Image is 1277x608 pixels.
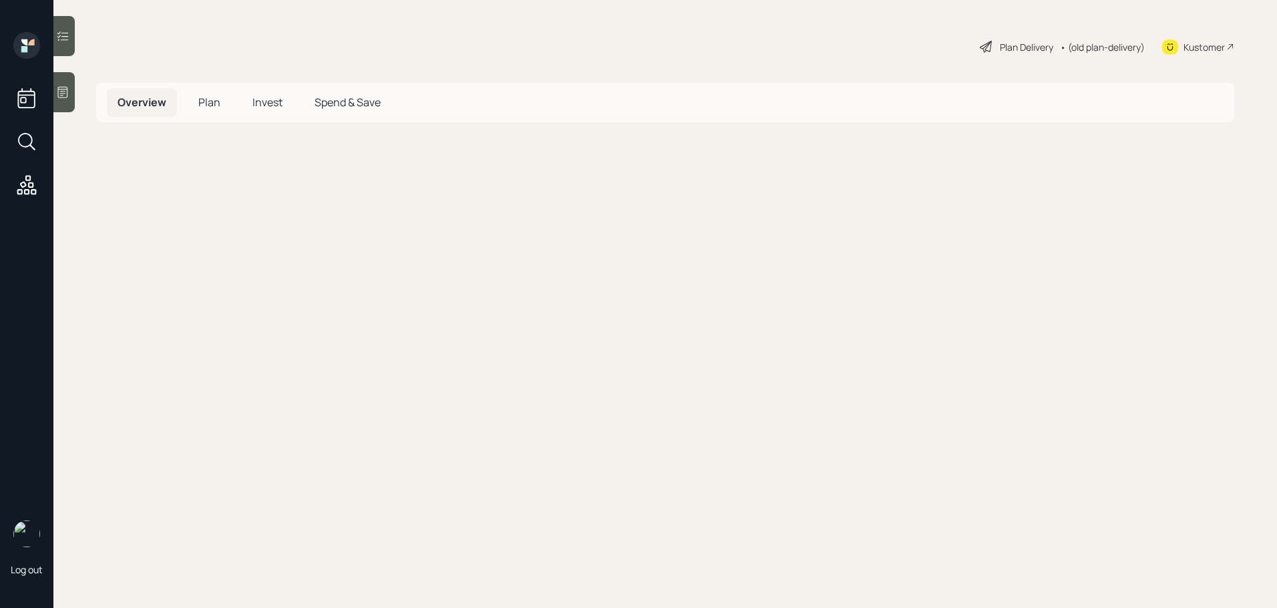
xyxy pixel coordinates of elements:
span: Spend & Save [315,95,381,110]
span: Plan [198,95,220,110]
span: Invest [252,95,283,110]
span: Overview [118,95,166,110]
div: Kustomer [1183,40,1225,54]
img: sami-boghos-headshot.png [13,520,40,547]
div: Log out [11,563,43,576]
div: • (old plan-delivery) [1060,40,1145,54]
div: Plan Delivery [1000,40,1053,54]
